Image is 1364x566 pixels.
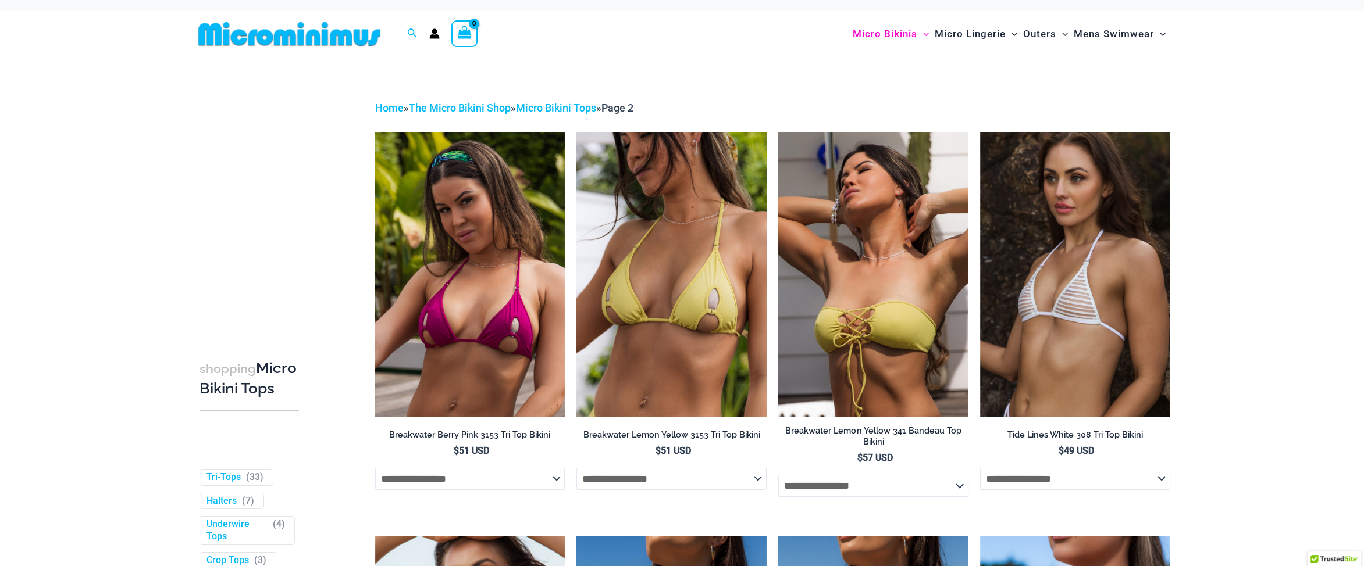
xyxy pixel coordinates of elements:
[980,132,1170,417] a: Tide Lines White 308 Tri Top 01Tide Lines White 308 Tri Top 480 Micro 04Tide Lines White 308 Tri ...
[778,132,968,417] img: Breakwater Lemon Yellow 341 halter 01
[273,518,285,543] span: ( )
[850,16,932,52] a: Micro BikinisMenu ToggleMenu Toggle
[242,495,254,507] span: ( )
[1074,19,1154,49] span: Mens Swimwear
[246,471,263,483] span: ( )
[601,102,633,114] span: Page 2
[375,132,565,417] a: Breakwater Berry Pink 3153 Tri 01Breakwater Berry Pink 3153 Tri Top 4956 Short 03Breakwater Berry...
[1059,445,1094,456] bdi: 49 USD
[375,429,565,445] a: Breakwater Berry Pink 3153 Tri Top Bikini
[206,518,268,543] a: Underwire Tops
[980,429,1170,440] h2: Tide Lines White 308 Tri Top Bikini
[409,102,511,114] a: The Micro Bikini Shop
[407,27,418,41] a: Search icon link
[853,19,917,49] span: Micro Bikinis
[576,429,767,445] a: Breakwater Lemon Yellow 3153 Tri Top Bikini
[375,102,633,114] span: » » »
[778,132,968,417] a: Breakwater Lemon Yellow 341 halter 01Breakwater Lemon Yellow 341 halter 4956 Short 06Breakwater L...
[200,90,304,323] iframe: TrustedSite Certified
[1071,16,1169,52] a: Mens SwimwearMenu ToggleMenu Toggle
[857,452,892,463] bdi: 57 USD
[576,429,767,440] h2: Breakwater Lemon Yellow 3153 Tri Top Bikini
[276,518,282,529] span: 4
[429,28,440,39] a: Account icon link
[206,495,237,507] a: Halters
[1006,19,1017,49] span: Menu Toggle
[778,425,968,452] a: Breakwater Lemon Yellow 341 Bandeau Top Bikini
[1056,19,1068,49] span: Menu Toggle
[1020,16,1071,52] a: OutersMenu ToggleMenu Toggle
[375,132,565,417] img: Breakwater Berry Pink 3153 Tri 01
[576,132,767,417] a: Breakwater Lemon Yellow 3153 Tri Top 01Breakwater Lemon Yellow 3153 Tri Top 4856 micro 03Breakwat...
[454,445,459,456] span: $
[778,425,968,447] h2: Breakwater Lemon Yellow 341 Bandeau Top Bikini
[848,15,1171,53] nav: Site Navigation
[454,445,489,456] bdi: 51 USD
[194,21,385,47] img: MM SHOP LOGO FLAT
[917,19,929,49] span: Menu Toggle
[576,132,767,417] img: Breakwater Lemon Yellow 3153 Tri Top 01
[200,361,256,376] span: shopping
[250,471,260,482] span: 33
[980,429,1170,445] a: Tide Lines White 308 Tri Top Bikini
[935,19,1006,49] span: Micro Lingerie
[245,495,251,506] span: 7
[1023,19,1056,49] span: Outers
[1059,445,1064,456] span: $
[980,132,1170,417] img: Tide Lines White 308 Tri Top 01
[206,471,241,483] a: Tri-Tops
[375,102,404,114] a: Home
[857,452,862,463] span: $
[375,429,565,440] h2: Breakwater Berry Pink 3153 Tri Top Bikini
[200,359,299,399] h3: Micro Bikini Tops
[516,102,596,114] a: Micro Bikini Tops
[258,554,263,565] span: 3
[656,445,691,456] bdi: 51 USD
[451,20,478,47] a: View Shopping Cart, empty
[656,445,661,456] span: $
[1154,19,1166,49] span: Menu Toggle
[932,16,1020,52] a: Micro LingerieMenu ToggleMenu Toggle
